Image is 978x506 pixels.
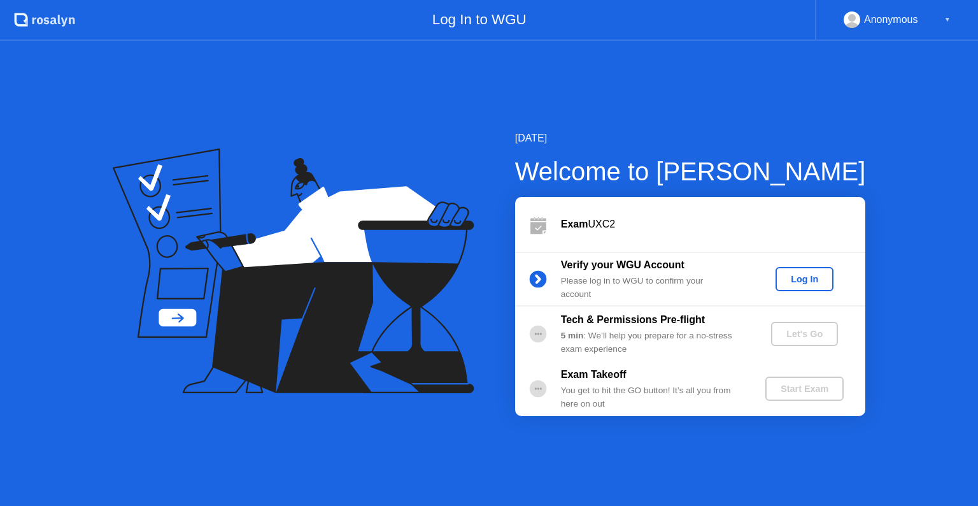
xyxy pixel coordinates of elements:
div: [DATE] [515,131,866,146]
div: UXC2 [561,217,865,232]
div: Please log in to WGU to confirm your account [561,275,744,301]
div: Anonymous [864,11,918,28]
button: Start Exam [765,377,844,401]
button: Log In [776,267,833,291]
div: Let's Go [776,329,833,339]
b: 5 min [561,331,584,340]
div: Start Exam [770,384,839,394]
div: ▼ [944,11,951,28]
b: Exam [561,219,588,229]
div: : We’ll help you prepare for a no-stress exam experience [561,329,744,356]
b: Tech & Permissions Pre-flight [561,314,705,325]
div: Log In [781,274,828,284]
div: Welcome to [PERSON_NAME] [515,152,866,191]
div: You get to hit the GO button! It’s all you from here on out [561,384,744,410]
b: Verify your WGU Account [561,259,684,270]
b: Exam Takeoff [561,369,627,380]
button: Let's Go [771,322,838,346]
